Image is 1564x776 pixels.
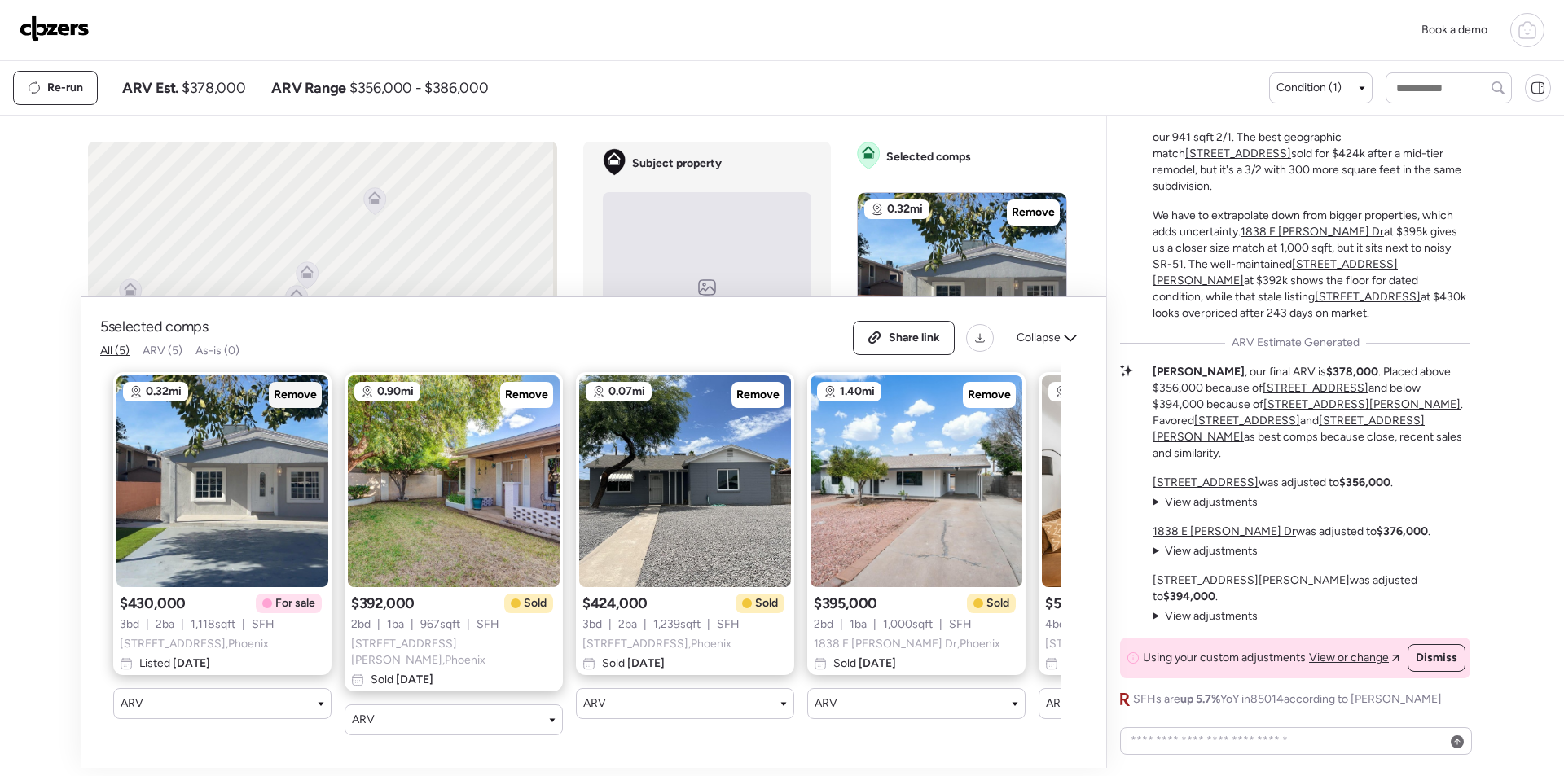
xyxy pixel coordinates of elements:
[275,595,315,612] span: For sale
[1133,691,1442,708] span: SFHs are YoY in 85014 according to [PERSON_NAME]
[939,616,942,633] span: |
[351,636,556,669] span: [STREET_ADDRESS][PERSON_NAME] , Phoenix
[1153,365,1245,379] strong: [PERSON_NAME]
[420,616,460,633] span: 967 sqft
[873,616,876,633] span: |
[1263,381,1368,395] a: [STREET_ADDRESS]
[1153,494,1258,511] summary: View adjustments
[968,387,1011,403] span: Remove
[736,387,780,403] span: Remove
[242,616,245,633] span: |
[191,616,235,633] span: 1,118 sqft
[840,384,875,400] span: 1.40mi
[1153,208,1470,322] p: We have to extrapolate down from bigger properties, which adds uncertainty. at $395k gives us a c...
[1309,650,1389,666] span: View or change
[814,616,833,633] span: 2 bd
[583,695,606,712] span: ARV
[393,673,433,686] span: [DATE]
[1416,650,1457,666] span: Dismiss
[1263,397,1461,411] a: [STREET_ADDRESS][PERSON_NAME]
[1421,23,1487,37] span: Book a demo
[143,344,182,357] span: ARV (5)
[47,80,83,96] span: Re-run
[1153,572,1470,605] p: was adjusted to .
[100,344,130,357] span: All (5)
[856,656,896,670] span: [DATE]
[1153,524,1296,538] a: 1838 E [PERSON_NAME] Dr
[477,616,499,633] span: SFH
[1045,616,1065,633] span: 4 bd
[170,656,210,670] span: [DATE]
[1153,476,1259,489] a: [STREET_ADDRESS]
[1232,335,1360,351] span: ARV Estimate Generated
[582,594,648,613] span: $424,000
[814,594,877,613] span: $395,000
[986,595,1009,612] span: Sold
[833,655,896,672] span: Sold
[1315,290,1421,304] a: [STREET_ADDRESS]
[1153,543,1258,559] summary: View adjustments
[100,317,209,336] span: 5 selected comps
[1241,225,1384,239] a: 1838 E [PERSON_NAME] Dr
[1153,97,1470,195] p: The subject sits on a quiet cul-de-sac, but we're facing a classic comp puzzle - nearly every rec...
[1017,330,1061,346] span: Collapse
[120,616,139,633] span: 3 bd
[840,616,843,633] span: |
[625,656,665,670] span: [DATE]
[121,695,143,712] span: ARV
[1012,204,1055,221] span: Remove
[602,655,665,672] span: Sold
[1153,573,1350,587] u: [STREET_ADDRESS][PERSON_NAME]
[1153,608,1258,625] summary: View adjustments
[1339,476,1390,489] strong: $356,000
[524,595,547,612] span: Sold
[139,655,210,672] span: Listed
[252,616,275,633] span: SFH
[1276,80,1342,96] span: Condition (1)
[182,78,245,98] span: $378,000
[755,595,778,612] span: Sold
[1153,524,1430,540] p: was adjusted to .
[1185,147,1291,160] a: [STREET_ADDRESS]
[1165,609,1258,623] span: View adjustments
[717,616,740,633] span: SFH
[644,616,647,633] span: |
[608,616,612,633] span: |
[351,616,371,633] span: 2 bd
[120,636,269,652] span: [STREET_ADDRESS] , Phoenix
[352,712,375,728] span: ARV
[274,387,317,403] span: Remove
[1153,475,1393,491] p: was adjusted to .
[351,594,415,613] span: $392,000
[1165,544,1258,558] span: View adjustments
[632,156,722,172] span: Subject property
[815,695,837,712] span: ARV
[707,616,710,633] span: |
[887,201,923,217] span: 0.32mi
[1165,495,1258,509] span: View adjustments
[271,78,346,98] span: ARV Range
[120,594,186,613] span: $430,000
[1153,364,1470,462] p: , our final ARV is . Placed above $356,000 because of and below $394,000 because of . Favored and...
[156,616,174,633] span: 2 ba
[1045,594,1110,613] span: $550,000
[371,672,433,688] span: Sold
[653,616,701,633] span: 1,239 sqft
[582,636,731,652] span: [STREET_ADDRESS] , Phoenix
[608,384,645,400] span: 0.07mi
[1143,650,1306,666] span: Using your custom adjustments
[1326,365,1378,379] strong: $378,000
[1194,414,1300,427] a: [STREET_ADDRESS]
[181,616,184,633] span: |
[1309,650,1399,666] a: View or change
[467,616,470,633] span: |
[850,616,867,633] span: 1 ba
[387,616,404,633] span: 1 ba
[122,78,178,98] span: ARV Est.
[411,616,414,633] span: |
